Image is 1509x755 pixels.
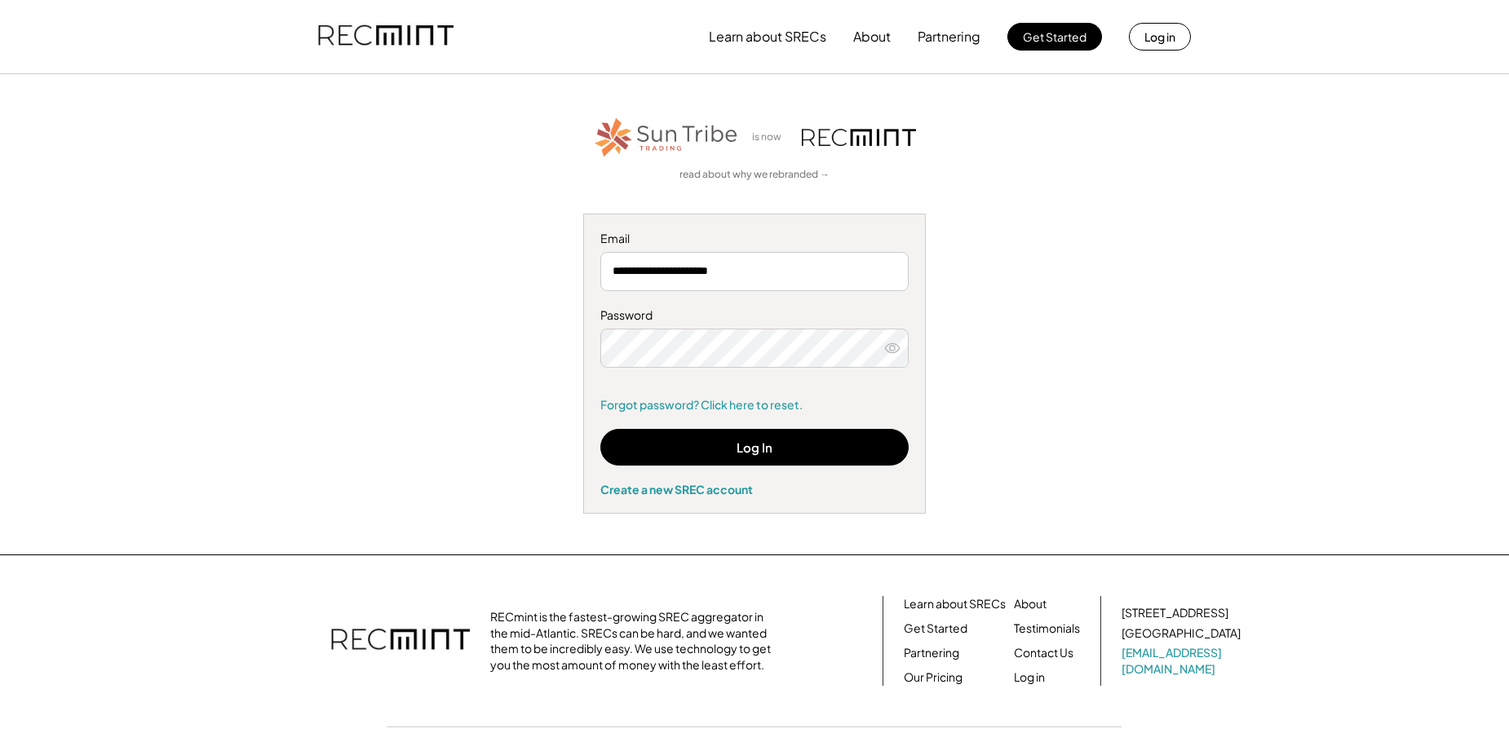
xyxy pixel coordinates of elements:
[600,482,909,497] div: Create a new SREC account
[802,129,916,146] img: recmint-logotype%403x.png
[1122,625,1241,642] div: [GEOGRAPHIC_DATA]
[490,609,780,673] div: RECmint is the fastest-growing SREC aggregator in the mid-Atlantic. SRECs can be hard, and we wan...
[1007,23,1102,51] button: Get Started
[1014,620,1080,637] a: Testimonials
[904,669,962,686] a: Our Pricing
[600,397,909,413] a: Forgot password? Click here to reset.
[1129,23,1191,51] button: Log in
[600,429,909,466] button: Log In
[904,620,967,637] a: Get Started
[1014,669,1045,686] a: Log in
[1014,596,1047,612] a: About
[318,9,454,64] img: recmint-logotype%403x.png
[904,596,1006,612] a: Learn about SRECs
[1122,645,1244,677] a: [EMAIL_ADDRESS][DOMAIN_NAME]
[1014,645,1073,661] a: Contact Us
[600,307,909,324] div: Password
[748,130,794,144] div: is now
[600,231,909,247] div: Email
[853,20,891,53] button: About
[331,612,470,669] img: recmint-logotype%403x.png
[1122,605,1228,621] div: [STREET_ADDRESS]
[709,20,826,53] button: Learn about SRECs
[904,645,959,661] a: Partnering
[679,168,830,182] a: read about why we rebranded →
[593,115,740,160] img: STT_Horizontal_Logo%2B-%2BColor.png
[918,20,980,53] button: Partnering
